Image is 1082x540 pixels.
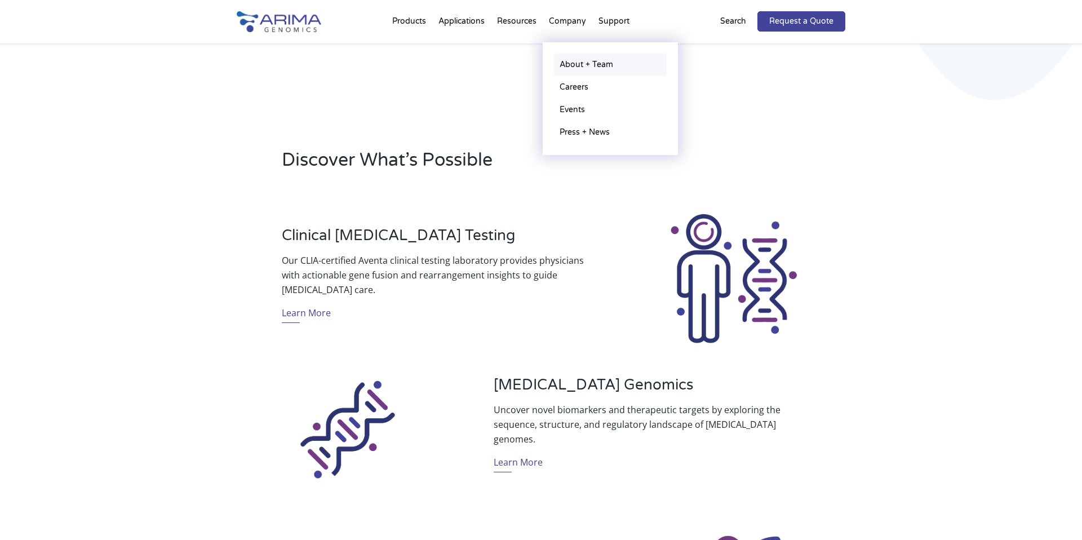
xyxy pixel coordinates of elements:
a: Events [554,99,667,121]
h3: [MEDICAL_DATA] Genomics [494,376,800,402]
a: Learn More [282,306,331,323]
a: Learn More [494,455,543,472]
a: Request a Quote [757,11,845,32]
h2: Discover What’s Possible [282,148,685,182]
iframe: Chat Widget [1026,486,1082,540]
a: Press + News [554,121,667,144]
h3: Clinical [MEDICAL_DATA] Testing [282,227,588,253]
p: Uncover novel biomarkers and therapeutic targets by exploring the sequence, structure, and regula... [494,402,800,446]
img: Arima-Genomics-logo [237,11,321,32]
img: Sequencing_Icon_Arima Genomics [281,361,415,495]
a: About + Team [554,54,667,76]
a: Careers [554,76,667,99]
p: Our CLIA-certified Aventa clinical testing laboratory provides physicians with actionable gene fu... [282,253,588,297]
img: Clinical Testing Icon [667,212,801,346]
p: Search [720,14,746,29]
